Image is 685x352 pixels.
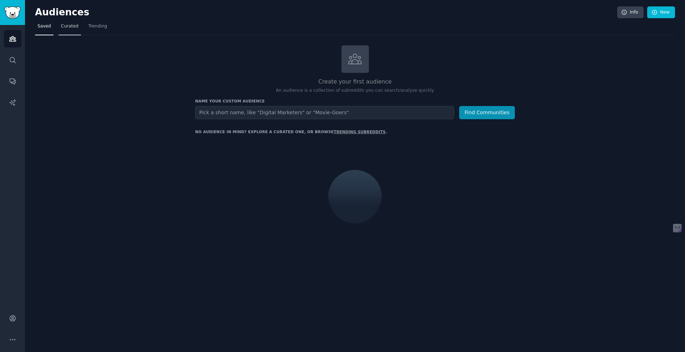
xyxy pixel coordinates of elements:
div: No audience in mind? Explore a curated one, or browse . [195,129,387,134]
span: Curated [61,23,78,30]
a: Saved [35,21,54,35]
span: Trending [88,23,107,30]
a: Trending [86,21,110,35]
h3: Name your custom audience [195,99,515,104]
h2: Audiences [35,7,617,18]
h2: Create your first audience [195,77,515,86]
img: GummySearch logo [4,6,21,19]
a: New [647,6,675,19]
a: Curated [59,21,81,35]
p: An audience is a collection of subreddits you can search/analyze quickly [195,87,515,94]
a: Info [617,6,644,19]
a: trending subreddits [334,130,385,134]
span: Saved [37,23,51,30]
button: Find Communities [459,106,515,119]
input: Pick a short name, like "Digital Marketers" or "Movie-Goers" [195,106,454,119]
